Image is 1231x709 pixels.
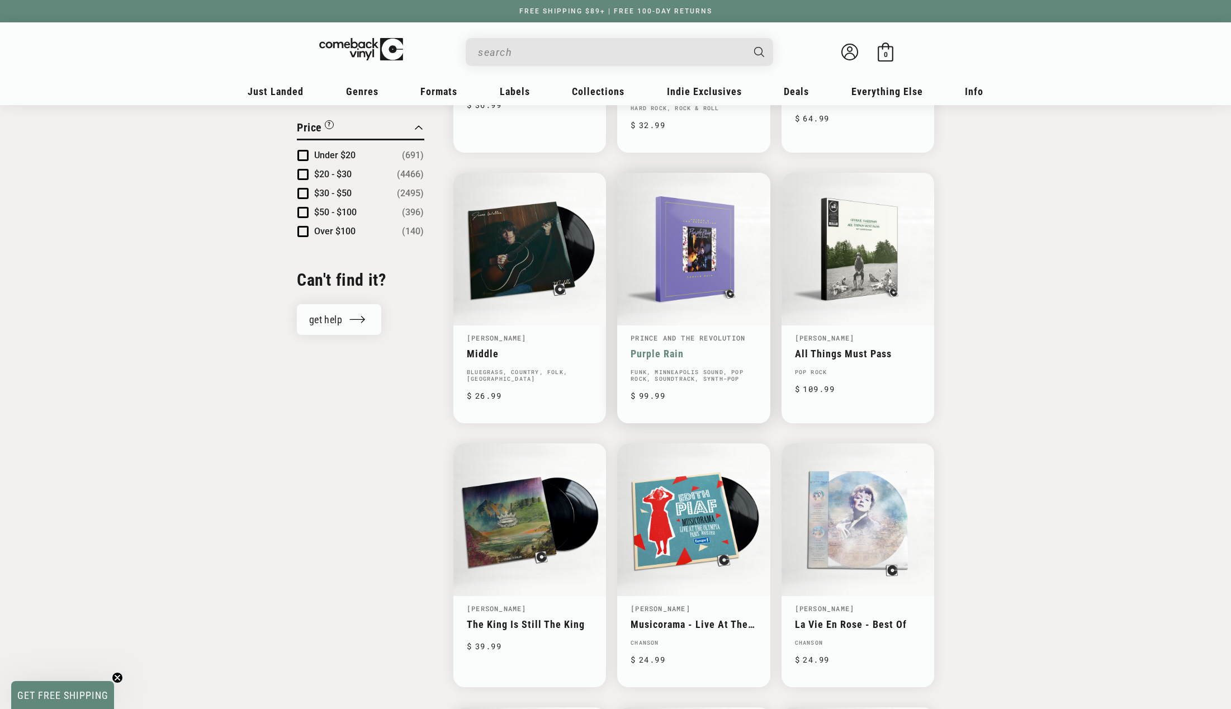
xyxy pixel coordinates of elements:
[467,618,593,630] a: The King Is Still The King
[631,333,745,342] a: Prince And The Revolution
[11,681,114,709] div: GET FREE SHIPPINGClose teaser
[965,86,983,97] span: Info
[851,86,923,97] span: Everything Else
[314,207,357,218] span: $50 - $100
[17,689,108,701] span: GET FREE SHIPPING
[397,187,424,200] span: Number of products: (2495)
[420,86,457,97] span: Formats
[402,149,424,162] span: Number of products: (691)
[314,188,352,198] span: $30 - $50
[631,618,756,630] a: Musicorama - Live At The [GEOGRAPHIC_DATA] ([GEOGRAPHIC_DATA] 1958) - [GEOGRAPHIC_DATA] 1
[112,672,123,683] button: Close teaser
[631,604,690,613] a: [PERSON_NAME]
[314,169,352,179] span: $20 - $30
[795,348,921,360] a: All Things Must Pass
[297,269,424,291] h2: Can't find it?
[346,86,378,97] span: Genres
[402,225,424,238] span: Number of products: (140)
[795,333,855,342] a: [PERSON_NAME]
[795,604,855,613] a: [PERSON_NAME]
[297,304,381,335] a: get help
[795,618,921,630] a: La Vie En Rose - Best Of
[784,86,809,97] span: Deals
[572,86,624,97] span: Collections
[402,206,424,219] span: Number of products: (396)
[467,333,527,342] a: [PERSON_NAME]
[508,7,723,15] a: FREE SHIPPING $89+ | FREE 100-DAY RETURNS
[631,348,756,360] a: Purple Rain
[297,121,322,134] span: Price
[397,168,424,181] span: Number of products: (4466)
[248,86,304,97] span: Just Landed
[745,38,775,66] button: Search
[478,41,743,64] input: When autocomplete results are available use up and down arrows to review and enter to select
[314,150,356,160] span: Under $20
[314,226,356,237] span: Over $100
[466,38,773,66] div: Search
[884,50,888,59] span: 0
[297,119,334,139] button: Filter by Price
[500,86,530,97] span: Labels
[667,86,742,97] span: Indie Exclusives
[467,604,527,613] a: [PERSON_NAME]
[467,348,593,360] a: Middle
